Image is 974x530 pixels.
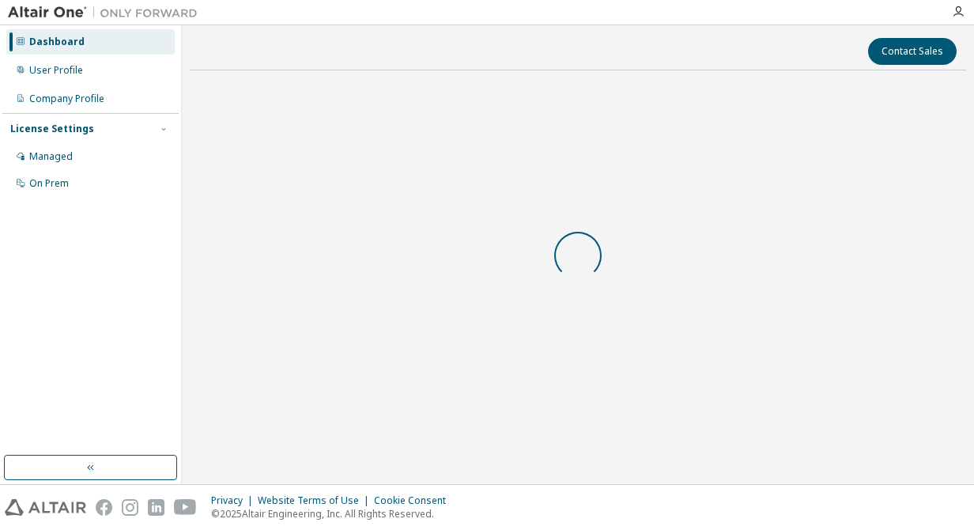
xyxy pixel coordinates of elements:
[211,494,258,507] div: Privacy
[10,123,94,135] div: License Settings
[29,64,83,77] div: User Profile
[29,177,69,190] div: On Prem
[5,499,86,516] img: altair_logo.svg
[29,150,73,163] div: Managed
[122,499,138,516] img: instagram.svg
[174,499,197,516] img: youtube.svg
[374,494,455,507] div: Cookie Consent
[148,499,164,516] img: linkedin.svg
[29,93,104,105] div: Company Profile
[258,494,374,507] div: Website Terms of Use
[29,36,85,48] div: Dashboard
[211,507,455,521] p: © 2025 Altair Engineering, Inc. All Rights Reserved.
[8,5,206,21] img: Altair One
[96,499,112,516] img: facebook.svg
[868,38,957,65] button: Contact Sales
